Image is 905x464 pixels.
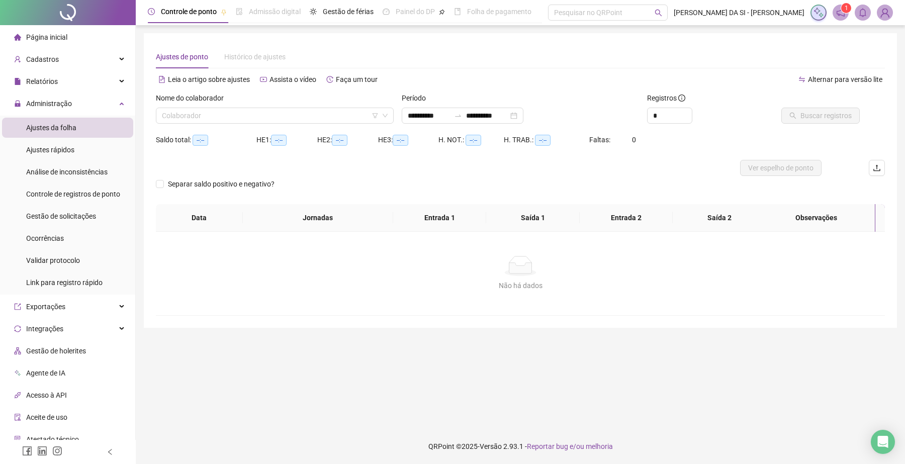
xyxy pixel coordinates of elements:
[454,112,462,120] span: to
[535,135,551,146] span: --:--
[164,178,279,190] span: Separar saldo positivo e negativo?
[871,430,895,454] div: Open Intercom Messenger
[673,204,766,232] th: Saída 2
[269,75,316,83] span: Assista o vídeo
[224,53,286,61] span: Histórico de ajustes
[836,8,845,17] span: notification
[26,413,67,421] span: Aceite de uso
[26,212,96,220] span: Gestão de solicitações
[740,160,822,176] button: Ver espelho de ponto
[193,135,208,146] span: --:--
[156,53,208,61] span: Ajustes de ponto
[372,113,378,119] span: filter
[271,135,287,146] span: --:--
[14,392,21,399] span: api
[877,5,892,20] img: 51535
[26,391,67,399] span: Acesso à API
[52,446,62,456] span: instagram
[156,134,256,146] div: Saldo total:
[486,204,580,232] th: Saída 1
[336,75,378,83] span: Faça um tour
[156,204,243,232] th: Data
[678,95,685,102] span: info-circle
[26,435,79,443] span: Atestado técnico
[310,8,317,15] span: sun
[26,77,58,85] span: Relatórios
[37,446,47,456] span: linkedin
[632,136,636,144] span: 0
[580,204,673,232] th: Entrada 2
[26,256,80,264] span: Validar protocolo
[480,442,502,450] span: Versão
[161,8,217,16] span: Controle de ponto
[647,92,685,104] span: Registros
[439,9,445,15] span: pushpin
[378,134,439,146] div: HE 3:
[156,92,230,104] label: Nome do colaborador
[454,8,461,15] span: book
[332,135,347,146] span: --:--
[589,136,612,144] span: Faltas:
[168,280,873,291] div: Não há dados
[26,325,63,333] span: Integrações
[26,33,67,41] span: Página inicial
[757,204,875,232] th: Observações
[466,135,481,146] span: --:--
[26,168,108,176] span: Análise de inconsistências
[14,436,21,443] span: solution
[765,212,867,223] span: Observações
[26,369,65,377] span: Agente de IA
[26,303,65,311] span: Exportações
[467,8,531,16] span: Folha de pagamento
[107,448,114,455] span: left
[382,113,388,119] span: down
[781,108,860,124] button: Buscar registros
[256,134,317,146] div: HE 1:
[808,75,882,83] span: Alternar para versão lite
[841,3,851,13] sup: 1
[26,347,86,355] span: Gestão de holerites
[393,204,487,232] th: Entrada 1
[14,100,21,107] span: lock
[14,78,21,85] span: file
[393,135,408,146] span: --:--
[323,8,374,16] span: Gestão de férias
[26,55,59,63] span: Cadastros
[260,76,267,83] span: youtube
[396,8,435,16] span: Painel do DP
[26,190,120,198] span: Controle de registros de ponto
[26,100,72,108] span: Administração
[14,34,21,41] span: home
[674,7,804,18] span: [PERSON_NAME] DA SI - [PERSON_NAME]
[14,303,21,310] span: export
[236,8,243,15] span: file-done
[243,204,393,232] th: Jornadas
[813,7,824,18] img: sparkle-icon.fc2bf0ac1784a2077858766a79e2daf3.svg
[14,325,21,332] span: sync
[858,8,867,17] span: bell
[317,134,378,146] div: HE 2:
[148,8,155,15] span: clock-circle
[873,164,881,172] span: upload
[326,76,333,83] span: history
[22,446,32,456] span: facebook
[249,8,301,16] span: Admissão digital
[14,414,21,421] span: audit
[136,429,905,464] footer: QRPoint © 2025 - 2.93.1 -
[26,234,64,242] span: Ocorrências
[655,9,662,17] span: search
[221,9,227,15] span: pushpin
[158,76,165,83] span: file-text
[14,347,21,354] span: apartment
[845,5,848,12] span: 1
[26,279,103,287] span: Link para registro rápido
[383,8,390,15] span: dashboard
[454,112,462,120] span: swap-right
[402,92,432,104] label: Período
[438,134,504,146] div: H. NOT.:
[798,76,805,83] span: swap
[14,56,21,63] span: user-add
[26,124,76,132] span: Ajustes da folha
[527,442,613,450] span: Reportar bug e/ou melhoria
[168,75,250,83] span: Leia o artigo sobre ajustes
